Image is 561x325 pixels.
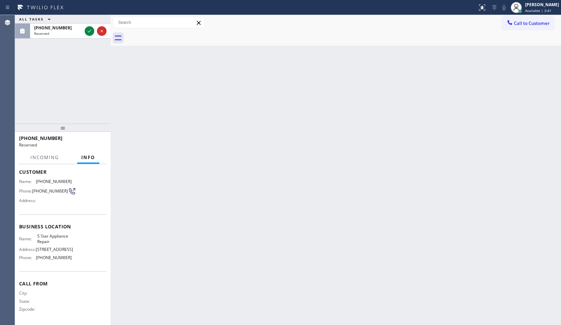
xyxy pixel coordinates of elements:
[19,169,107,175] span: Customer
[502,17,554,30] button: Call to Customer
[81,154,95,160] span: Info
[19,142,37,148] span: Reserved
[19,307,37,312] span: Zipcode:
[19,236,37,241] span: Name:
[26,151,63,164] button: Incoming
[113,17,205,28] input: Search
[97,26,107,36] button: Reject
[77,151,99,164] button: Info
[514,20,550,26] span: Call to Customer
[34,31,49,36] span: Reserved
[30,154,59,160] span: Incoming
[19,280,107,287] span: Call From
[36,179,72,184] span: [PHONE_NUMBER]
[19,17,44,22] span: ALL TASKS
[19,223,107,230] span: Business location
[19,299,37,304] span: State:
[37,234,71,244] span: 5 Star Appliance Repair
[32,188,68,194] span: [PHONE_NUMBER]
[85,26,94,36] button: Accept
[36,255,72,260] span: [PHONE_NUMBER]
[34,25,72,31] span: [PHONE_NUMBER]
[19,255,36,260] span: Phone:
[19,188,32,194] span: Phone:
[19,291,37,296] span: City:
[19,198,37,203] span: Address:
[36,247,73,252] span: [STREET_ADDRESS]
[525,8,551,13] span: Available | 3:41
[525,2,559,8] div: [PERSON_NAME]
[19,179,36,184] span: Name:
[15,15,57,23] button: ALL TASKS
[19,135,62,141] span: [PHONE_NUMBER]
[19,247,36,252] span: Address:
[499,3,509,12] button: Mute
